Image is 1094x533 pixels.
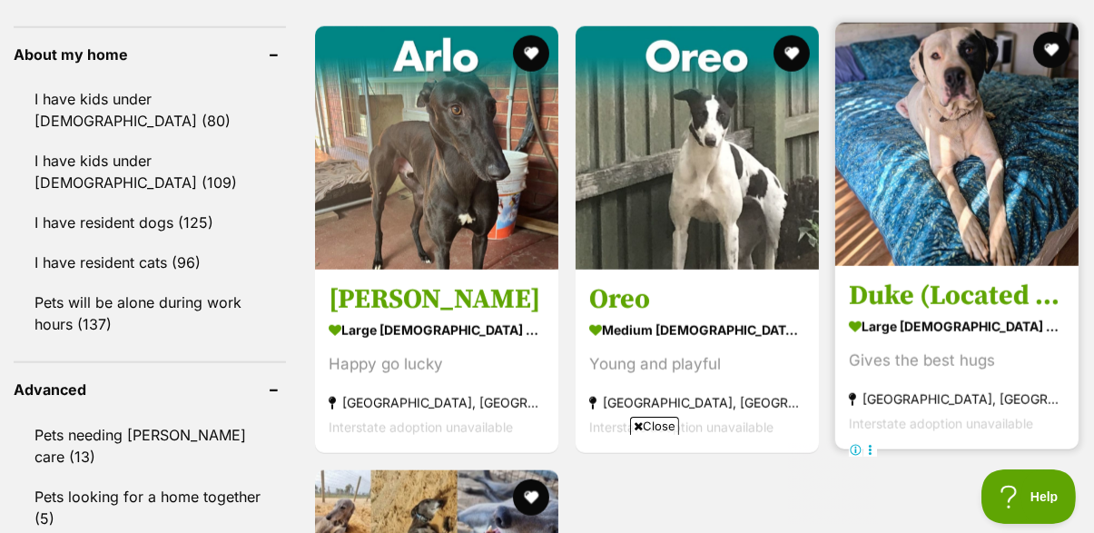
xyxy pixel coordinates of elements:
header: Advanced [14,381,286,398]
img: Arlo - Greyhound Dog [315,26,558,270]
a: Pets will be alone during work hours (137) [14,283,286,343]
strong: [GEOGRAPHIC_DATA], [GEOGRAPHIC_DATA] [329,390,545,415]
h3: [PERSON_NAME] [329,282,545,317]
h3: Duke (Located in [GEOGRAPHIC_DATA]) [849,279,1065,313]
strong: [GEOGRAPHIC_DATA], [GEOGRAPHIC_DATA] [849,387,1065,411]
a: I have kids under [DEMOGRAPHIC_DATA] (80) [14,80,286,140]
a: Oreo medium [DEMOGRAPHIC_DATA] Dog Young and playful [GEOGRAPHIC_DATA], [GEOGRAPHIC_DATA] Interst... [576,269,819,453]
a: I have kids under [DEMOGRAPHIC_DATA] (109) [14,142,286,202]
div: Young and playful [589,352,805,377]
img: Duke (Located in Wantirna South) - Bull Arab Dog [835,23,1079,266]
strong: large [DEMOGRAPHIC_DATA] Dog [849,313,1065,340]
iframe: Advertisement [217,442,878,524]
div: Happy go lucky [329,352,545,377]
button: favourite [513,35,549,72]
a: [PERSON_NAME] large [DEMOGRAPHIC_DATA] Dog Happy go lucky [GEOGRAPHIC_DATA], [GEOGRAPHIC_DATA] In... [315,269,558,453]
span: Interstate adoption unavailable [589,419,774,435]
span: Interstate adoption unavailable [329,419,513,435]
img: Oreo - Greyhound Dog [576,26,819,270]
div: Gives the best hugs [849,349,1065,373]
button: favourite [1033,32,1069,68]
header: About my home [14,46,286,63]
span: Close [630,417,679,435]
iframe: Help Scout Beacon - Open [981,469,1076,524]
a: Pets needing [PERSON_NAME] care (13) [14,416,286,476]
strong: [GEOGRAPHIC_DATA], [GEOGRAPHIC_DATA] [589,390,805,415]
button: favourite [773,35,809,72]
strong: medium [DEMOGRAPHIC_DATA] Dog [589,317,805,343]
strong: large [DEMOGRAPHIC_DATA] Dog [329,317,545,343]
span: Interstate adoption unavailable [849,416,1033,431]
a: I have resident cats (96) [14,243,286,281]
a: Duke (Located in [GEOGRAPHIC_DATA]) large [DEMOGRAPHIC_DATA] Dog Gives the best hugs [GEOGRAPHIC_... [835,265,1079,449]
h3: Oreo [589,282,805,317]
a: I have resident dogs (125) [14,203,286,242]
